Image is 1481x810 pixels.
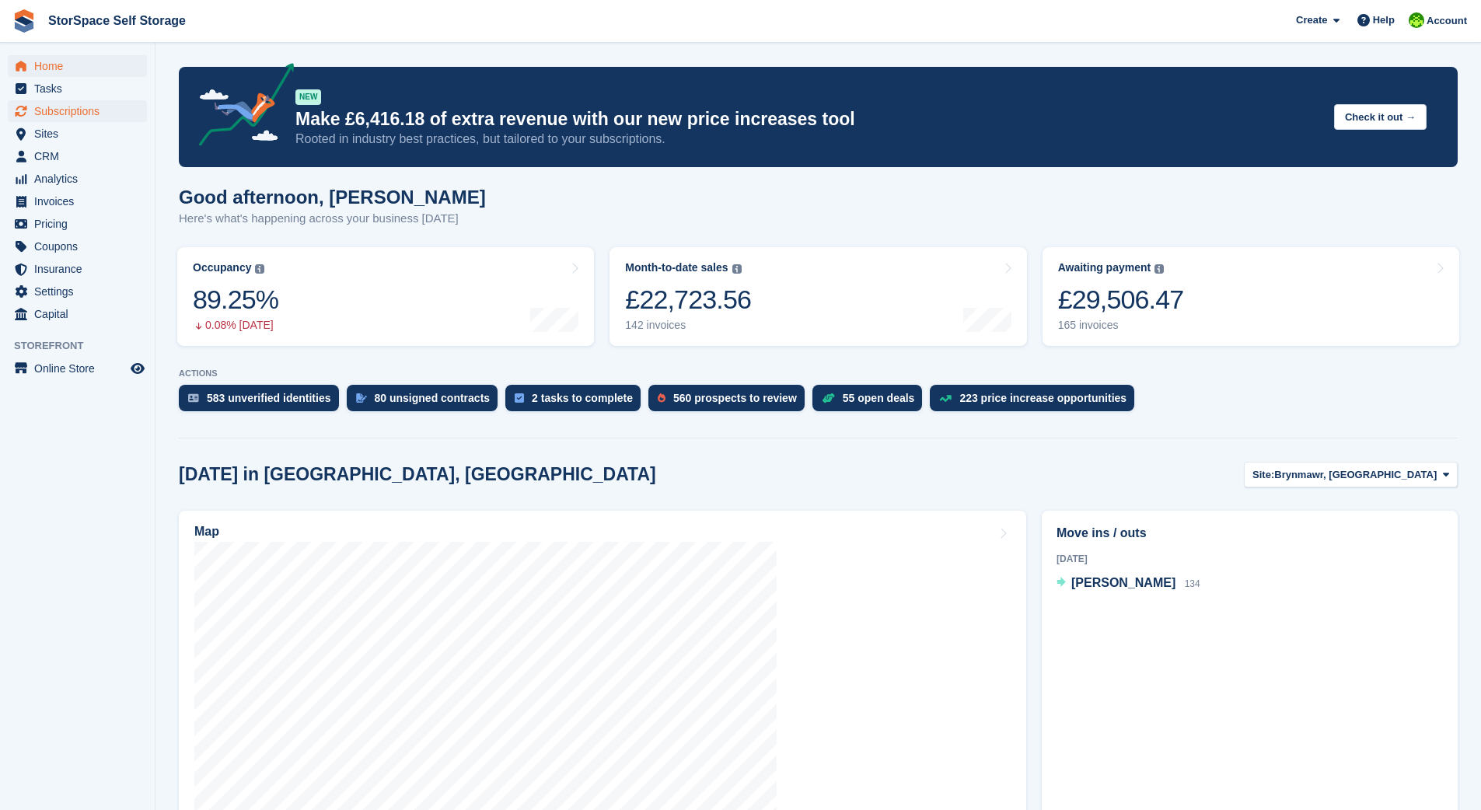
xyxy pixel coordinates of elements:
div: £22,723.56 [625,284,751,316]
div: 165 invoices [1058,319,1184,332]
span: Account [1427,13,1467,29]
div: £29,506.47 [1058,284,1184,316]
a: menu [8,303,147,325]
img: task-75834270c22a3079a89374b754ae025e5fb1db73e45f91037f5363f120a921f8.svg [515,393,524,403]
img: contract_signature_icon-13c848040528278c33f63329250d36e43548de30e8caae1d1a13099fd9432cc5.svg [356,393,367,403]
div: 89.25% [193,284,278,316]
span: Home [34,55,127,77]
button: Check it out → [1334,104,1427,130]
img: paul catt [1409,12,1424,28]
h2: Map [194,525,219,539]
img: prospect-51fa495bee0391a8d652442698ab0144808aea92771e9ea1ae160a38d050c398.svg [658,393,665,403]
div: NEW [295,89,321,105]
a: menu [8,145,147,167]
a: menu [8,78,147,100]
a: 583 unverified identities [179,385,347,419]
img: icon-info-grey-7440780725fd019a000dd9b08b2336e03edf1995a4989e88bcd33f0948082b44.svg [1154,264,1164,274]
div: 583 unverified identities [207,392,331,404]
span: Subscriptions [34,100,127,122]
span: Insurance [34,258,127,280]
div: 0.08% [DATE] [193,319,278,332]
p: Here's what's happening across your business [DATE] [179,210,486,228]
span: Sites [34,123,127,145]
a: 55 open deals [812,385,931,419]
span: CRM [34,145,127,167]
img: stora-icon-8386f47178a22dfd0bd8f6a31ec36ba5ce8667c1dd55bd0f319d3a0aa187defe.svg [12,9,36,33]
div: 560 prospects to review [673,392,797,404]
a: 223 price increase opportunities [930,385,1142,419]
a: [PERSON_NAME] 134 [1057,574,1200,594]
div: 80 unsigned contracts [375,392,491,404]
span: Capital [34,303,127,325]
a: Preview store [128,359,147,378]
a: menu [8,190,147,212]
img: icon-info-grey-7440780725fd019a000dd9b08b2336e03edf1995a4989e88bcd33f0948082b44.svg [255,264,264,274]
h2: Move ins / outs [1057,524,1443,543]
div: Month-to-date sales [625,261,728,274]
span: Brynmawr, [GEOGRAPHIC_DATA] [1274,467,1437,483]
a: 560 prospects to review [648,385,812,419]
div: 55 open deals [843,392,915,404]
img: icon-info-grey-7440780725fd019a000dd9b08b2336e03edf1995a4989e88bcd33f0948082b44.svg [732,264,742,274]
span: Coupons [34,236,127,257]
span: Help [1373,12,1395,28]
div: 142 invoices [625,319,751,332]
p: ACTIONS [179,368,1458,379]
a: 2 tasks to complete [505,385,648,419]
span: Pricing [34,213,127,235]
span: Storefront [14,338,155,354]
span: [PERSON_NAME] [1071,576,1175,589]
h1: Good afternoon, [PERSON_NAME] [179,187,486,208]
img: deal-1b604bf984904fb50ccaf53a9ad4b4a5d6e5aea283cecdc64d6e3604feb123c2.svg [822,393,835,403]
span: Analytics [34,168,127,190]
a: menu [8,281,147,302]
div: 2 tasks to complete [532,392,633,404]
div: Occupancy [193,261,251,274]
span: Site: [1252,467,1274,483]
a: menu [8,213,147,235]
a: menu [8,168,147,190]
p: Rooted in industry best practices, but tailored to your subscriptions. [295,131,1322,148]
span: Online Store [34,358,127,379]
div: [DATE] [1057,552,1443,566]
div: 223 price increase opportunities [959,392,1126,404]
a: StorSpace Self Storage [42,8,192,33]
a: menu [8,123,147,145]
img: price-adjustments-announcement-icon-8257ccfd72463d97f412b2fc003d46551f7dbcb40ab6d574587a9cd5c0d94... [186,63,295,152]
span: Tasks [34,78,127,100]
a: menu [8,258,147,280]
a: Month-to-date sales £22,723.56 142 invoices [610,247,1026,346]
img: price_increase_opportunities-93ffe204e8149a01c8c9dc8f82e8f89637d9d84a8eef4429ea346261dce0b2c0.svg [939,395,952,402]
p: Make £6,416.18 of extra revenue with our new price increases tool [295,108,1322,131]
h2: [DATE] in [GEOGRAPHIC_DATA], [GEOGRAPHIC_DATA] [179,464,656,485]
span: Settings [34,281,127,302]
img: verify_identity-adf6edd0f0f0b5bbfe63781bf79b02c33cf7c696d77639b501bdc392416b5a36.svg [188,393,199,403]
span: Invoices [34,190,127,212]
a: menu [8,100,147,122]
div: Awaiting payment [1058,261,1151,274]
a: Awaiting payment £29,506.47 165 invoices [1043,247,1459,346]
a: Occupancy 89.25% 0.08% [DATE] [177,247,594,346]
a: 80 unsigned contracts [347,385,506,419]
a: menu [8,236,147,257]
a: menu [8,358,147,379]
span: 134 [1185,578,1200,589]
button: Site: Brynmawr, [GEOGRAPHIC_DATA] [1244,462,1458,487]
span: Create [1296,12,1327,28]
a: menu [8,55,147,77]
